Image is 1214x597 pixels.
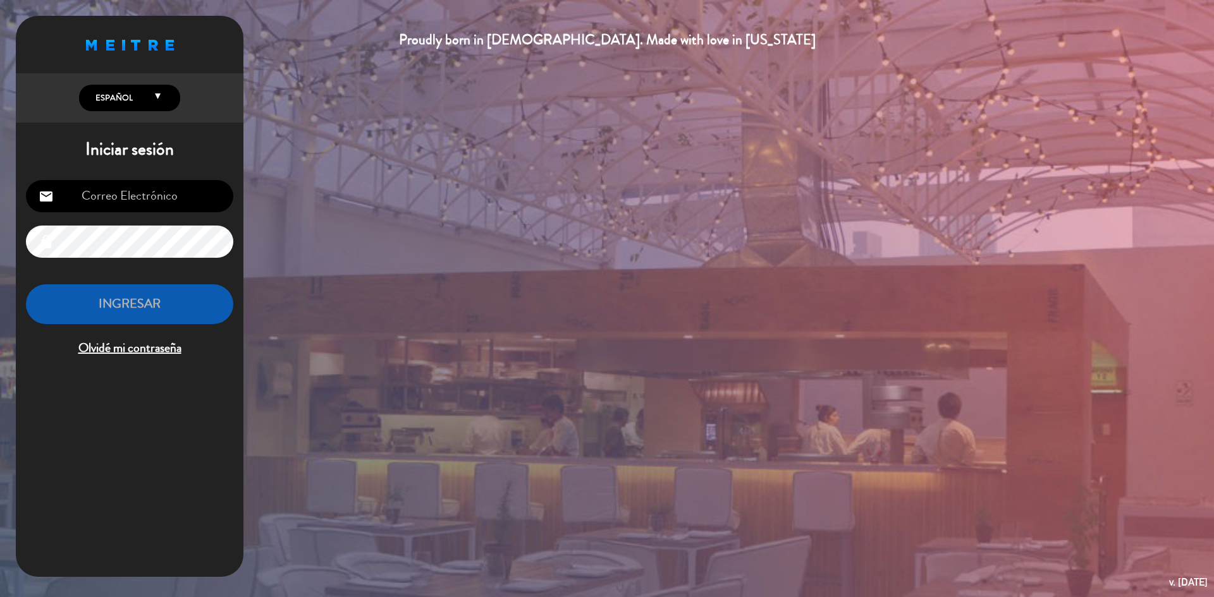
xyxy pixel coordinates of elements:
span: Olvidé mi contraseña [26,338,233,359]
div: v. [DATE] [1169,574,1208,591]
span: Español [92,92,133,104]
i: lock [39,234,54,250]
h1: Iniciar sesión [16,139,243,160]
input: Correo Electrónico [26,180,233,212]
button: INGRESAR [26,284,233,324]
i: email [39,189,54,204]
